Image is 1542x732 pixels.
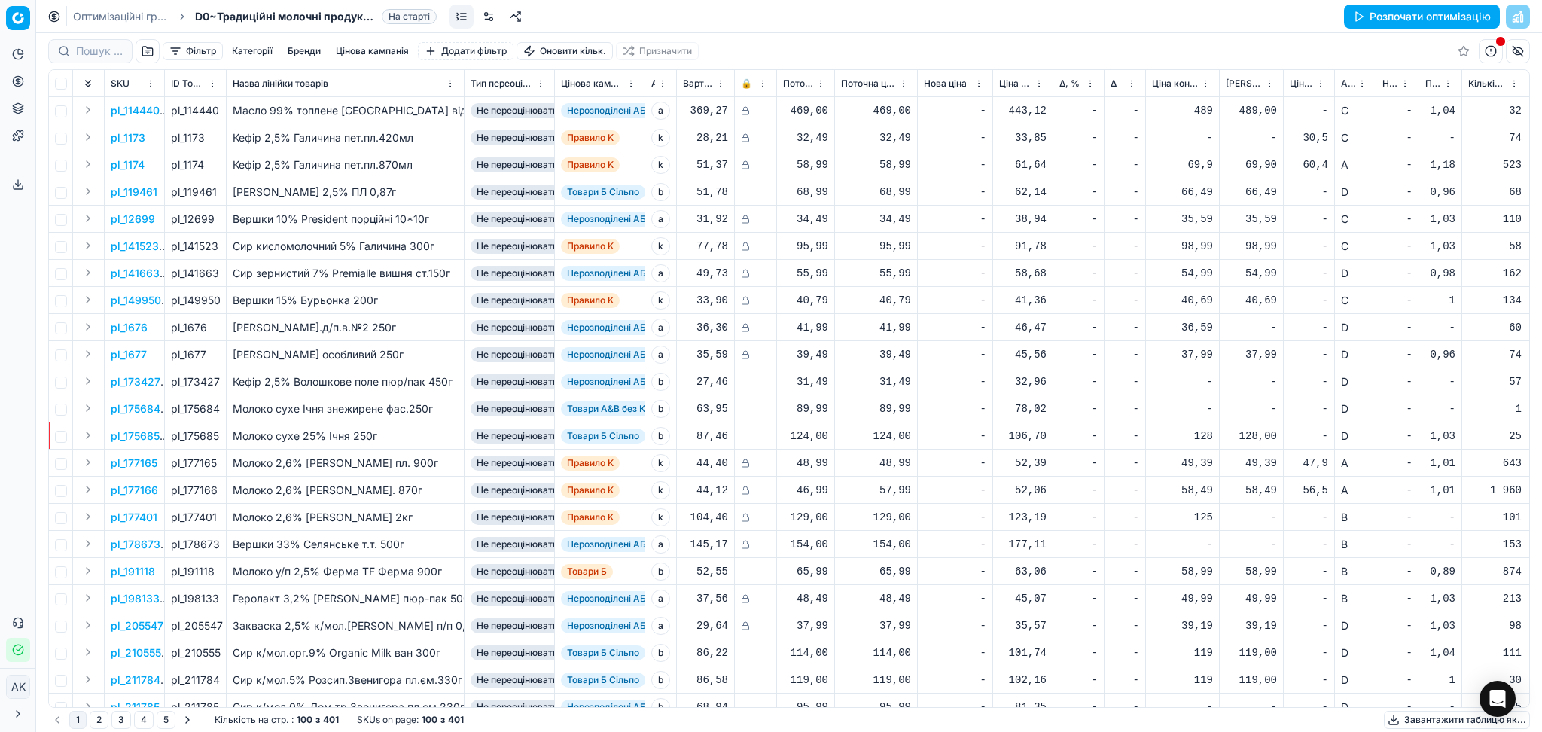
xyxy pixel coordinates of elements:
[1425,212,1455,227] div: 1,03
[79,209,97,227] button: Expand
[111,320,148,335] p: pl_1676
[171,130,220,145] div: pl_1173
[471,266,564,281] span: Не переоцінювати
[1111,212,1139,227] div: -
[1382,212,1412,227] div: -
[1111,130,1139,145] div: -
[683,130,728,145] div: 28,21
[233,185,458,200] div: [PERSON_NAME] 2,5% ПЛ 0,87г
[79,670,97,688] button: Expand
[924,78,967,90] span: Нова ціна
[1382,320,1412,335] div: -
[1341,212,1370,227] div: C
[1226,266,1277,281] div: 54,99
[1382,266,1412,281] div: -
[134,711,154,729] button: 4
[561,78,623,90] span: Цінова кампанія
[999,103,1047,118] div: 443,12
[783,212,828,227] div: 34,49
[651,183,670,201] span: b
[171,320,220,335] div: pl_1676
[111,618,163,633] p: pl_205547
[924,212,986,227] div: -
[69,711,87,729] button: 1
[651,210,670,228] span: a
[561,185,645,200] span: Товари Б Сільпо
[783,185,828,200] div: 68,99
[111,266,160,281] button: pl_141663
[471,293,564,308] span: Не переоцінювати
[471,103,564,118] span: Не переоцінювати
[111,212,155,227] button: pl_12699
[561,347,704,362] span: Нерозподілені АБ за попитом
[999,266,1047,281] div: 58,68
[924,130,986,145] div: -
[195,9,376,24] span: D0~Традиційні молочні продукти - tier_1
[999,320,1047,335] div: 46,47
[1468,130,1522,145] div: 74
[1226,185,1277,200] div: 66,49
[651,102,670,120] span: a
[683,347,728,362] div: 35,59
[79,372,97,390] button: Expand
[233,293,458,308] div: Вершки 15% Бурьонка 200г
[418,42,513,60] button: Додати фільтр
[1468,293,1522,308] div: 134
[1468,266,1522,281] div: 162
[1468,320,1522,335] div: 60
[651,264,670,282] span: a
[79,480,97,499] button: Expand
[1152,239,1213,254] div: 98,99
[171,239,220,254] div: pl_141523
[195,9,437,24] span: D0~Традиційні молочні продукти - tier_1На старті
[841,185,911,200] div: 68,99
[448,714,464,726] strong: 401
[1468,78,1507,90] span: Кількість продаж за 30 днів
[79,697,97,715] button: Expand
[1468,103,1522,118] div: 32
[1290,157,1328,172] div: 60,4
[616,42,699,60] button: Призначити
[1290,293,1328,308] div: -
[1059,293,1098,308] div: -
[233,103,458,118] div: Масло 99% топлене [GEOGRAPHIC_DATA] відро 500г
[111,645,161,660] p: pl_210555
[1382,185,1412,200] div: -
[79,101,97,119] button: Expand
[7,676,29,698] span: AK
[561,212,704,227] span: Нерозподілені АБ за попитом
[924,157,986,172] div: -
[111,103,160,118] p: pl_114440
[841,347,911,362] div: 39,49
[79,426,97,444] button: Expand
[163,42,223,60] button: Фільтр
[561,103,704,118] span: Нерозподілені АБ за попитом
[90,711,108,729] button: 2
[1425,78,1440,90] span: Поточний ціновий індекс (Сільпо)
[783,266,828,281] div: 55,99
[841,293,911,308] div: 40,79
[683,103,728,118] div: 369,27
[111,401,160,416] button: pl_175684
[111,157,145,172] button: pl_1174
[157,711,175,729] button: 5
[683,293,728,308] div: 33,90
[79,399,97,417] button: Expand
[111,591,160,606] button: pl_198133
[651,129,670,147] span: k
[323,714,339,726] strong: 401
[111,673,160,688] button: pl_211784
[783,78,813,90] span: Поточна промо ціна
[1341,103,1370,118] div: C
[1290,185,1328,200] div: -
[226,42,279,60] button: Категорії
[471,130,564,145] span: Не переоцінювати
[561,293,620,308] span: Правило K
[1290,266,1328,281] div: -
[233,347,458,362] div: [PERSON_NAME] особливий 250г
[79,182,97,200] button: Expand
[1290,239,1328,254] div: -
[783,347,828,362] div: 39,49
[1468,185,1522,200] div: 68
